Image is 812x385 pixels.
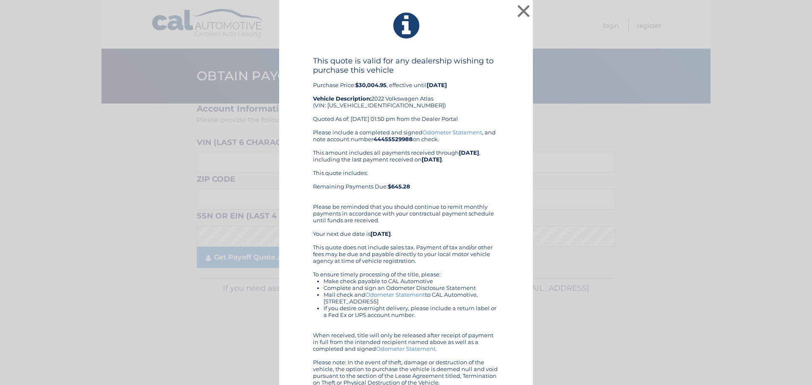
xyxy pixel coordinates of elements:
[422,129,482,136] a: Odometer Statement
[313,169,499,197] div: This quote includes: Remaining Payments Due:
[313,56,499,75] h4: This quote is valid for any dealership wishing to purchase this vehicle
[427,82,447,88] b: [DATE]
[388,183,410,190] b: $645.28
[324,305,499,318] li: If you desire overnight delivery, please include a return label or a Fed Ex or UPS account number.
[376,345,436,352] a: Odometer Statement
[459,149,479,156] b: [DATE]
[324,291,499,305] li: Mail check and to CAL Automotive, [STREET_ADDRESS]
[324,284,499,291] li: Complete and sign an Odometer Disclosure Statement
[313,95,371,102] strong: Vehicle Description:
[324,278,499,284] li: Make check payable to CAL Automotive
[365,291,425,298] a: Odometer Statement
[373,136,413,142] b: 44455529988
[515,3,532,19] button: ×
[355,82,387,88] b: $30,004.95
[370,230,391,237] b: [DATE]
[422,156,442,163] b: [DATE]
[313,56,499,129] div: Purchase Price: , effective until 2022 Volkswagen Atlas (VIN: [US_VEHICLE_IDENTIFICATION_NUMBER])...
